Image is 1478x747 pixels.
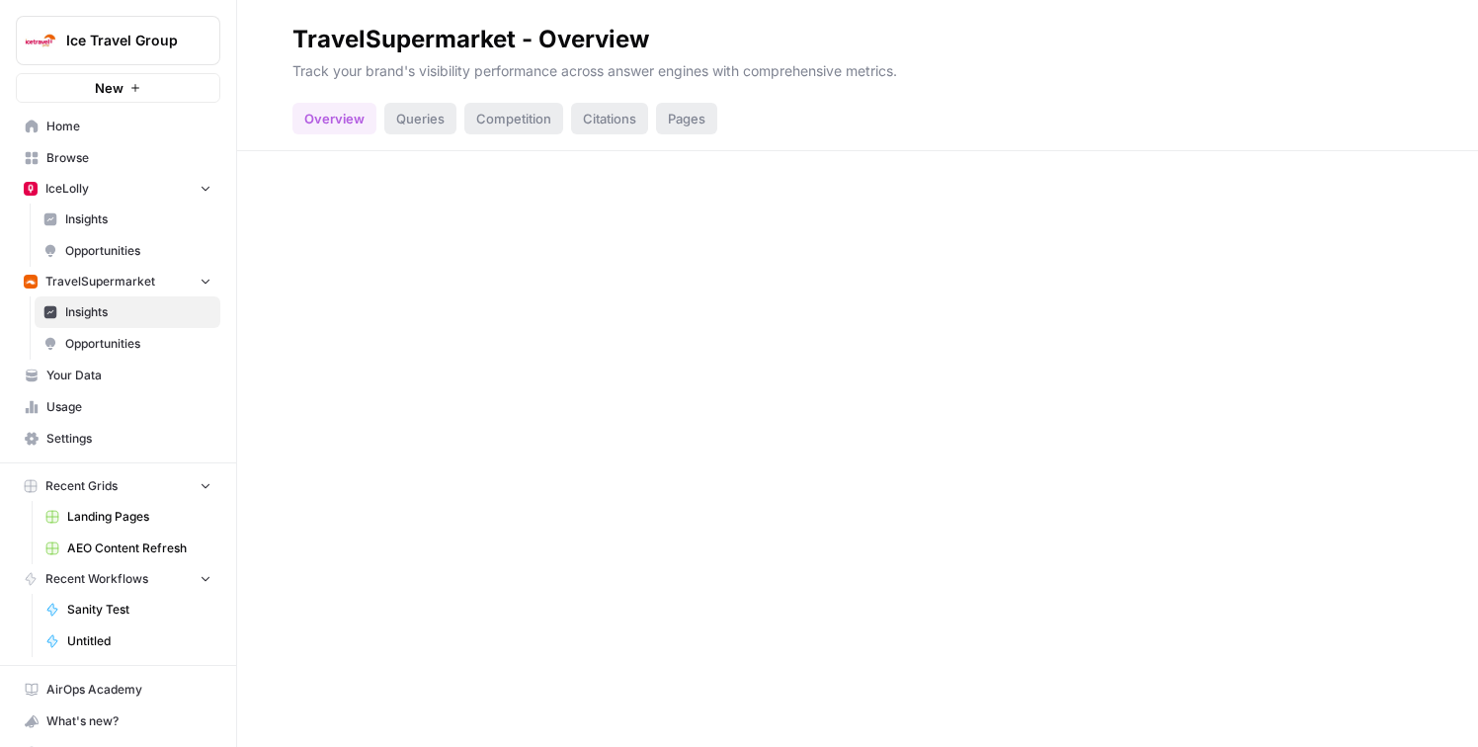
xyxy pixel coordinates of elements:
div: What's new? [17,706,219,736]
span: Sanity Test [67,601,211,619]
div: Citations [571,103,648,134]
a: Untitled [37,625,220,657]
div: TravelSupermarket - Overview [292,24,649,55]
span: Recent Workflows [45,570,148,588]
img: g6uzkw9mirwx9hsiontezmyx232g [24,275,38,289]
a: Insights [35,296,220,328]
button: What's new? [16,705,220,737]
a: Sanity Test [37,594,220,625]
a: Opportunities [35,328,220,360]
span: Usage [46,398,211,416]
a: Usage [16,391,220,423]
span: Opportunities [65,335,211,353]
p: Track your brand's visibility performance across answer engines with comprehensive metrics. [292,55,1423,81]
button: Recent Grids [16,471,220,501]
a: AEO Content Refresh [37,533,220,564]
span: Home [46,118,211,135]
span: Ice Travel Group [66,31,186,50]
a: Browse [16,142,220,174]
span: Insights [65,210,211,228]
button: New [16,73,220,103]
span: Recent Grids [45,477,118,495]
span: AirOps Academy [46,681,211,699]
span: New [95,78,123,98]
img: Ice Travel Group Logo [23,23,58,58]
a: Insights [35,204,220,235]
span: Insights [65,303,211,321]
button: TravelSupermarket [16,267,220,296]
div: Competition [464,103,563,134]
span: TravelSupermarket [45,273,155,290]
span: Your Data [46,367,211,384]
a: Landing Pages [37,501,220,533]
span: Browse [46,149,211,167]
span: Landing Pages [67,508,211,526]
button: IceLolly [16,174,220,204]
span: Untitled [67,632,211,650]
span: IceLolly [45,180,89,198]
a: AirOps Academy [16,674,220,705]
button: Workspace: Ice Travel Group [16,16,220,65]
div: Pages [656,103,717,134]
div: Overview [292,103,376,134]
span: Settings [46,430,211,448]
a: Home [16,111,220,142]
img: sqdu30pkmjiecqp15v5obqakzgeh [24,182,38,196]
button: Recent Workflows [16,564,220,594]
div: Queries [384,103,456,134]
a: Your Data [16,360,220,391]
a: Opportunities [35,235,220,267]
a: Settings [16,423,220,455]
span: AEO Content Refresh [67,539,211,557]
span: Opportunities [65,242,211,260]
